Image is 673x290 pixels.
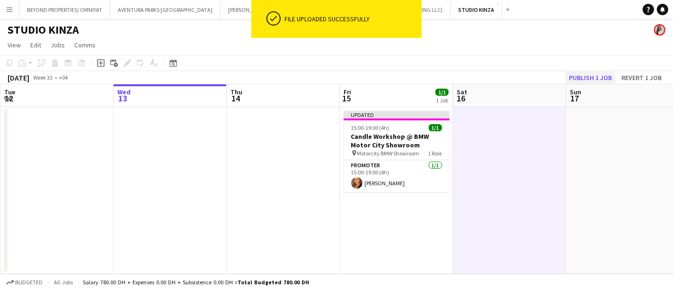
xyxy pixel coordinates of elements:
[238,279,309,286] span: Total Budgeted 780.00 DH
[52,279,75,286] span: All jobs
[230,88,242,96] span: Thu
[565,72,616,84] button: Publish 1 job
[83,279,309,286] div: Salary 780.00 DH + Expenses 0.00 DH + Subsistence 0.00 DH =
[117,88,131,96] span: Wed
[344,88,351,96] span: Fri
[116,93,131,104] span: 13
[451,0,502,19] button: STUDIO KINZA
[570,88,581,96] span: Sun
[229,93,242,104] span: 14
[357,150,420,157] span: Motorcity BMW Showroom
[344,132,450,149] h3: Candle Workshop @ BMW Motor City Showroom
[31,74,55,81] span: Week 33
[51,41,65,49] span: Jobs
[47,39,69,51] a: Jobs
[71,39,99,51] a: Comms
[59,74,68,81] div: +04
[436,97,448,104] div: 1 Job
[3,93,15,104] span: 12
[30,41,41,49] span: Edit
[4,39,25,51] a: View
[8,23,79,37] h1: STUDIO KINZA
[74,41,96,49] span: Comms
[4,88,15,96] span: Tue
[457,88,467,96] span: Sat
[568,93,581,104] span: 17
[344,111,450,118] div: Updated
[455,93,467,104] span: 16
[8,73,29,82] div: [DATE]
[5,277,44,288] button: Budgeted
[221,0,276,19] button: [PERSON_NAME]
[344,111,450,192] app-job-card: Updated15:00-19:00 (4h)1/1Candle Workshop @ BMW Motor City Showroom Motorcity BMW Showroom1 RoleP...
[435,89,449,96] span: 1/1
[15,279,43,286] span: Budgeted
[27,39,45,51] a: Edit
[342,93,351,104] span: 15
[284,15,418,23] div: File uploaded successfully
[344,160,450,192] app-card-role: Promoter1/115:00-19:00 (4h)[PERSON_NAME]
[110,0,221,19] button: AVENTURA PARKS [GEOGRAPHIC_DATA]
[8,41,21,49] span: View
[19,0,110,19] button: BEYOND PROPERTIES/ OMNIYAT
[429,124,442,131] span: 1/1
[428,150,442,157] span: 1 Role
[618,72,665,84] button: Revert 1 job
[351,124,390,131] span: 15:00-19:00 (4h)
[654,24,665,36] app-user-avatar: Ines de Puybaudet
